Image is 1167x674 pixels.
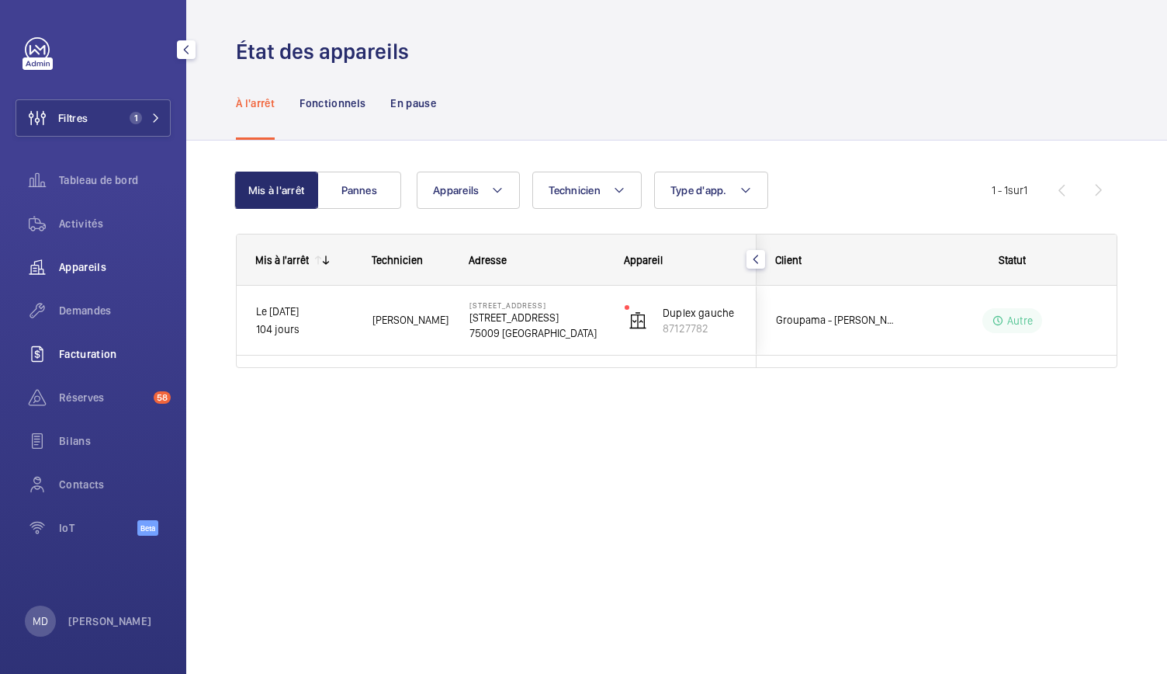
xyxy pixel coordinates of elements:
[775,254,802,266] span: Client
[433,184,479,196] span: Appareils
[300,96,365,111] p: Fonctionnels
[255,254,309,266] div: Mis à l'arrêt
[469,254,507,266] span: Adresse
[1008,184,1023,196] span: sur
[992,185,1027,196] span: 1 - 1 1
[417,172,520,209] button: Appareils
[549,184,601,196] span: Technicien
[624,254,738,266] div: Appareil
[776,311,895,329] span: Groupama - [PERSON_NAME]
[59,390,147,405] span: Réserves
[256,321,352,339] p: 104 jours
[236,96,275,111] p: À l'arrêt
[154,391,171,404] span: 58
[663,305,737,321] p: Duplex gauche
[654,172,768,209] button: Type d'app.
[629,311,647,330] img: elevator.svg
[59,259,171,275] span: Appareils
[59,477,171,492] span: Contacts
[469,310,604,325] p: [STREET_ADDRESS]
[234,172,318,209] button: Mis à l'arrêt
[372,254,423,266] span: Technicien
[33,613,48,629] p: MD
[59,346,171,362] span: Facturation
[59,303,171,318] span: Demandes
[59,520,137,536] span: IoT
[16,99,171,137] button: Filtres1
[670,184,727,196] span: Type d'app.
[390,96,436,111] p: En pause
[1007,313,1033,328] p: Autre
[372,311,449,329] span: [PERSON_NAME]
[236,37,418,66] h1: État des appareils
[469,325,604,341] p: 75009 [GEOGRAPHIC_DATA]
[59,433,171,449] span: Bilans
[999,254,1026,266] span: Statut
[663,321,737,336] p: 87127782
[317,172,401,209] button: Pannes
[68,613,152,629] p: [PERSON_NAME]
[58,110,88,126] span: Filtres
[130,112,142,124] span: 1
[256,303,352,321] p: Le [DATE]
[469,301,604,310] p: [STREET_ADDRESS]
[59,216,171,231] span: Activités
[532,172,642,209] button: Technicien
[59,172,171,188] span: Tableau de bord
[137,520,158,536] span: Beta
